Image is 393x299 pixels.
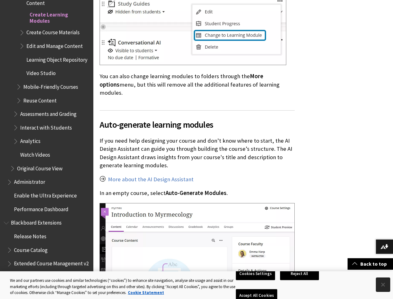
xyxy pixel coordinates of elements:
span: Extended Course Management v2 [14,259,89,267]
span: Video Studio [26,68,56,76]
span: Analytics [20,136,40,145]
span: Watch Videos [20,149,50,158]
span: Auto-generate learning modules [100,118,295,131]
span: Auto-Generate Modules [166,189,227,197]
span: Learning Object Repository [26,55,87,63]
span: Mobile-Friendly Courses [23,82,78,90]
p: If you need help designing your course and don’t know where to start, the AI Design Assistant can... [100,137,295,169]
span: More options [100,73,263,88]
span: Release Notes [14,231,46,240]
span: Original Course View [17,163,63,172]
a: More information about your privacy, opens in a new tab [128,290,164,295]
a: More about the AI Design Assistant [108,176,194,183]
a: Back to top [348,258,393,270]
p: You can also change learning modules to folders through the menu, but this will remove all the ad... [100,72,295,97]
span: Assessments and Grading [20,109,77,117]
span: Course Catalog [14,245,48,253]
span: Performance Dashboard [14,204,68,212]
button: Cookies Settings [236,267,275,280]
p: In an empty course, select . [100,189,295,197]
span: Blackboard Extensions [11,218,62,226]
span: Create Course Materials [26,27,80,36]
span: Reuse Content [23,95,57,104]
button: Close [376,278,390,292]
button: Reject All [280,267,319,280]
div: We and our partners use cookies and similar technologies (“cookies”) to enhance site navigation, ... [10,278,236,296]
span: Enable the Ultra Experience [14,190,77,199]
span: Interact with Students [20,122,72,131]
span: Edit and Manage Content [26,41,83,49]
span: Create Learning Modules [30,9,89,24]
span: Administrator [14,177,45,185]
